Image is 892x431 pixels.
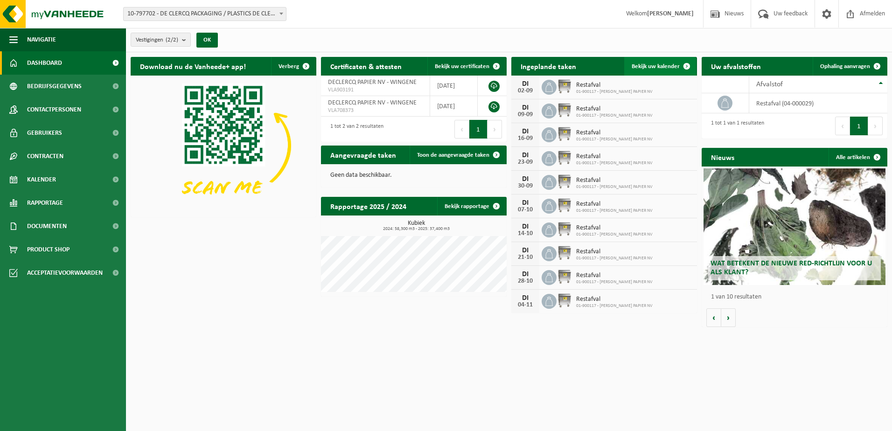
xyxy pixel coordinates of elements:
span: Restafval [576,82,653,89]
div: DI [516,152,535,159]
div: 14-10 [516,230,535,237]
span: 01-900117 - [PERSON_NAME] PAPIER NV [576,256,653,261]
td: [DATE] [430,96,478,117]
h3: Kubiek [326,220,507,231]
span: Contracten [27,145,63,168]
span: Dashboard [27,51,62,75]
td: restafval (04-000029) [749,93,887,113]
span: Restafval [576,201,653,208]
span: Toon de aangevraagde taken [417,152,489,158]
div: 23-09 [516,159,535,166]
span: Bekijk uw certificaten [435,63,489,70]
img: WB-1100-GAL-GY-02 [557,269,572,285]
div: 16-09 [516,135,535,142]
button: 1 [850,117,868,135]
div: DI [516,128,535,135]
div: DI [516,223,535,230]
div: 02-09 [516,88,535,94]
span: 01-900117 - [PERSON_NAME] PAPIER NV [576,208,653,214]
button: Vestigingen(2/2) [131,33,191,47]
div: 04-11 [516,302,535,308]
span: Restafval [576,272,653,279]
img: WB-1100-GAL-GY-02 [557,221,572,237]
span: Restafval [576,129,653,137]
span: Bekijk uw kalender [632,63,680,70]
span: 01-900117 - [PERSON_NAME] PAPIER NV [576,160,653,166]
h2: Uw afvalstoffen [702,57,770,75]
span: Ophaling aanvragen [820,63,870,70]
span: 01-900117 - [PERSON_NAME] PAPIER NV [576,89,653,95]
img: WB-1100-GAL-GY-02 [557,126,572,142]
div: 21-10 [516,254,535,261]
img: WB-1100-GAL-GY-02 [557,78,572,94]
span: DECLERCQ PAPIER NV - WINGENE [328,99,417,106]
span: Acceptatievoorwaarden [27,261,103,285]
span: Verberg [279,63,299,70]
span: Wat betekent de nieuwe RED-richtlijn voor u als klant? [711,260,872,276]
a: Toon de aangevraagde taken [410,146,506,164]
h2: Ingeplande taken [511,57,585,75]
span: 01-900117 - [PERSON_NAME] PAPIER NV [576,137,653,142]
button: Next [868,117,883,135]
span: DECLERCQ PAPIER NV - WINGENE [328,79,417,86]
button: Volgende [721,308,736,327]
span: Restafval [576,296,653,303]
span: Restafval [576,248,653,256]
span: 01-900117 - [PERSON_NAME] PAPIER NV [576,113,653,118]
div: DI [516,294,535,302]
span: Gebruikers [27,121,62,145]
div: DI [516,271,535,278]
button: Previous [835,117,850,135]
img: WB-1100-GAL-GY-02 [557,174,572,189]
span: 01-900117 - [PERSON_NAME] PAPIER NV [576,303,653,309]
a: Bekijk uw kalender [624,57,696,76]
button: Vorige [706,308,721,327]
a: Ophaling aanvragen [813,57,886,76]
a: Bekijk rapportage [437,197,506,215]
div: DI [516,104,535,111]
div: DI [516,175,535,183]
a: Bekijk uw certificaten [427,57,506,76]
p: 1 van 10 resultaten [711,294,883,300]
span: Restafval [576,105,653,113]
div: 30-09 [516,183,535,189]
button: Verberg [271,57,315,76]
div: DI [516,247,535,254]
img: WB-1100-GAL-GY-02 [557,197,572,213]
button: Next [488,120,502,139]
div: 1 tot 1 van 1 resultaten [706,116,764,136]
img: WB-1100-GAL-GY-02 [557,102,572,118]
span: 10-797702 - DE CLERCQ PACKAGING / PLASTICS DE CLERCQ - WINGENE [123,7,286,21]
a: Wat betekent de nieuwe RED-richtlijn voor u als klant? [704,168,885,285]
span: Product Shop [27,238,70,261]
h2: Certificaten & attesten [321,57,411,75]
div: 1 tot 2 van 2 resultaten [326,119,383,139]
button: OK [196,33,218,48]
p: Geen data beschikbaar. [330,172,497,179]
div: 28-10 [516,278,535,285]
button: 1 [469,120,488,139]
span: Rapportage [27,191,63,215]
h2: Rapportage 2025 / 2024 [321,197,416,215]
span: Restafval [576,177,653,184]
span: Vestigingen [136,33,178,47]
img: WB-1100-GAL-GY-02 [557,292,572,308]
td: [DATE] [430,76,478,96]
h2: Nieuws [702,148,744,166]
span: 2024: 58,300 m3 - 2025: 37,400 m3 [326,227,507,231]
h2: Download nu de Vanheede+ app! [131,57,255,75]
span: 01-900117 - [PERSON_NAME] PAPIER NV [576,279,653,285]
span: Documenten [27,215,67,238]
h2: Aangevraagde taken [321,146,405,164]
span: 01-900117 - [PERSON_NAME] PAPIER NV [576,232,653,237]
span: Bedrijfsgegevens [27,75,82,98]
button: Previous [454,120,469,139]
span: Kalender [27,168,56,191]
span: Contactpersonen [27,98,81,121]
span: Restafval [576,224,653,232]
count: (2/2) [166,37,178,43]
div: DI [516,199,535,207]
a: Alle artikelen [829,148,886,167]
span: VLA708373 [328,107,423,114]
span: 01-900117 - [PERSON_NAME] PAPIER NV [576,184,653,190]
